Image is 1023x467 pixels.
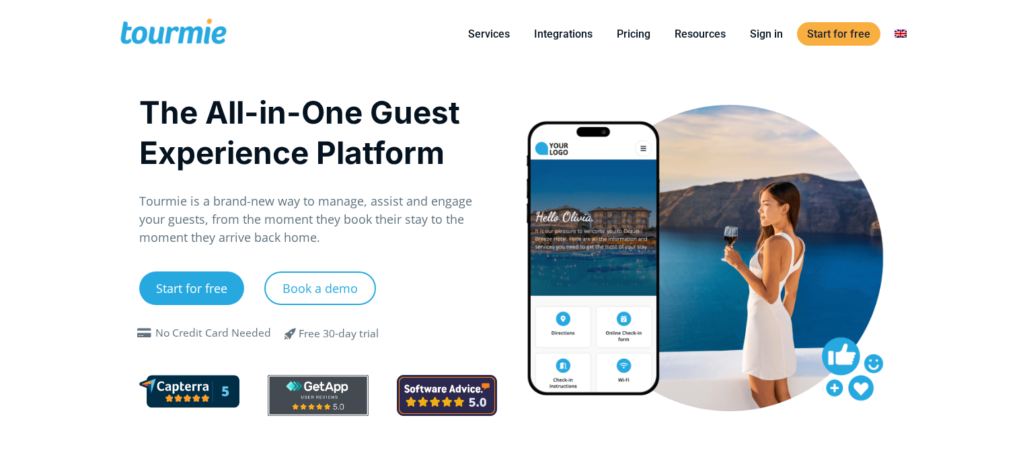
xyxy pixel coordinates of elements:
div: Free 30-day trial [299,326,379,342]
a: Integrations [524,26,603,42]
span:  [134,328,155,339]
h1: The All-in-One Guest Experience Platform [139,92,498,173]
div: No Credit Card Needed [155,325,271,341]
a: Resources [665,26,736,42]
span:  [274,325,307,341]
a: Start for free [139,271,244,305]
p: Tourmie is a brand-new way to manage, assist and engage your guests, from the moment they book th... [139,192,498,247]
a: Sign in [740,26,793,42]
a: Start for free [797,22,880,46]
a: Pricing [607,26,660,42]
a: Book a demo [264,271,376,305]
a: Services [458,26,520,42]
